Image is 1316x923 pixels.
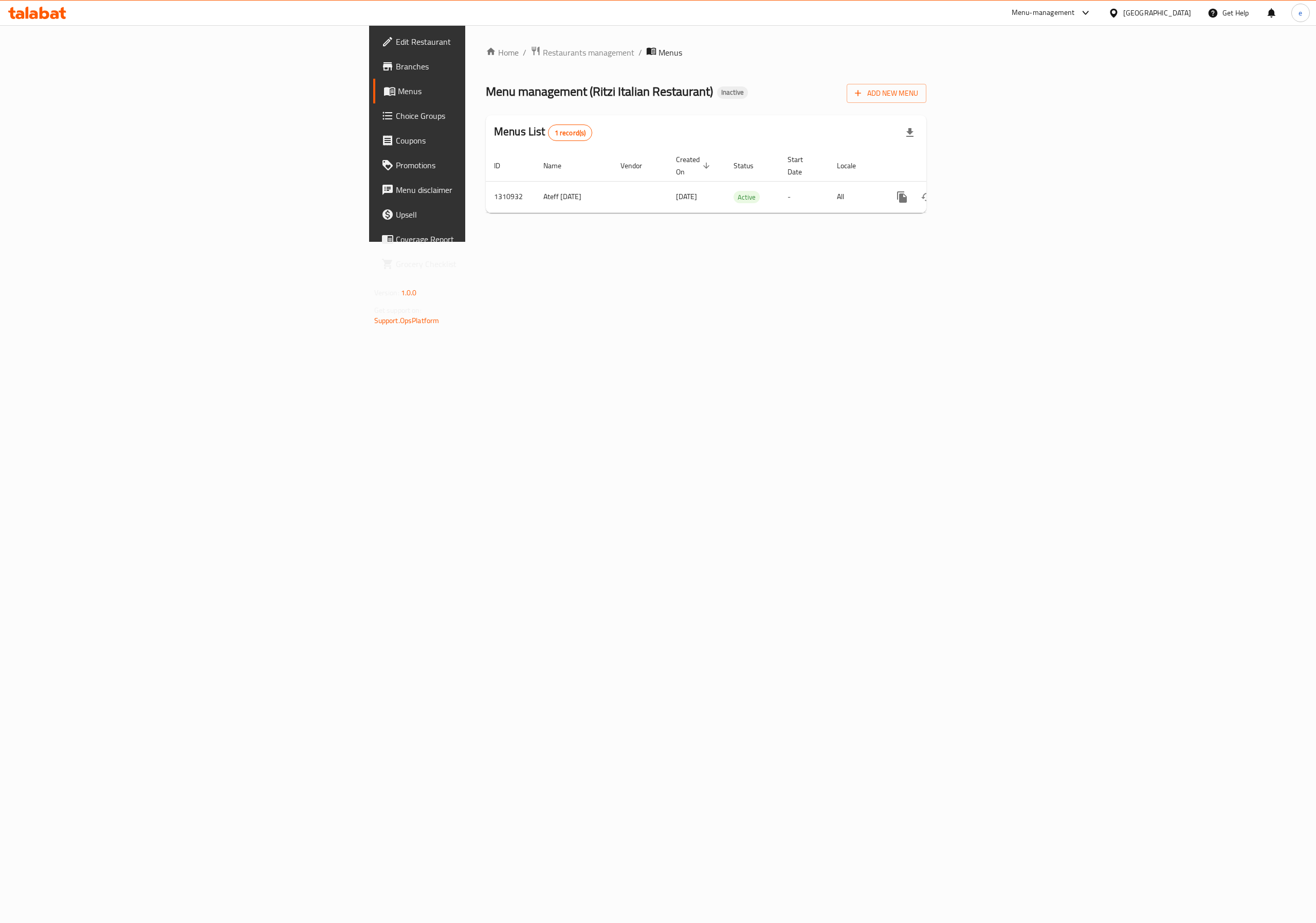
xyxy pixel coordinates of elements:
[734,159,767,172] span: Status
[734,191,760,203] span: Active
[1123,7,1191,19] div: [GEOGRAPHIC_DATA]
[373,54,589,79] a: Branches
[717,88,748,97] span: Inactive
[396,134,581,147] span: Coupons
[374,304,422,317] span: Get support on:
[374,286,399,299] span: Version:
[373,128,589,153] a: Coupons
[486,150,997,213] table: enhanced table
[401,286,417,299] span: 1.0.0
[638,46,642,59] li: /
[396,184,581,196] span: Menu disclaimer
[898,120,922,145] div: Export file
[396,208,581,221] span: Upsell
[373,29,589,54] a: Edit Restaurant
[676,190,697,203] span: [DATE]
[373,227,589,252] a: Coverage Report
[549,128,592,138] span: 1 record(s)
[486,80,713,103] span: Menu management ( Ritzi Italian Restaurant )
[396,110,581,122] span: Choice Groups
[855,87,918,100] span: Add New Menu
[373,79,589,103] a: Menus
[396,258,581,270] span: Grocery Checklist
[882,150,997,182] th: Actions
[890,185,915,209] button: more
[374,314,440,327] a: Support.OpsPlatform
[396,159,581,171] span: Promotions
[373,177,589,202] a: Menu disclaimer
[486,46,926,59] nav: breadcrumb
[548,125,593,141] div: Total records count
[373,252,589,276] a: Grocery Checklist
[829,181,882,212] td: All
[396,35,581,48] span: Edit Restaurant
[1012,7,1075,19] div: Menu-management
[373,103,589,128] a: Choice Groups
[396,233,581,245] span: Coverage Report
[779,181,829,212] td: -
[373,202,589,227] a: Upsell
[494,159,514,172] span: ID
[396,60,581,73] span: Branches
[373,153,589,177] a: Promotions
[847,84,926,103] button: Add New Menu
[494,124,592,141] h2: Menus List
[620,159,655,172] span: Vendor
[659,46,682,59] span: Menus
[676,153,713,178] span: Created On
[398,85,581,97] span: Menus
[1299,7,1302,19] span: e
[837,159,869,172] span: Locale
[915,185,939,209] button: Change Status
[543,159,575,172] span: Name
[788,153,816,178] span: Start Date
[717,86,748,99] div: Inactive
